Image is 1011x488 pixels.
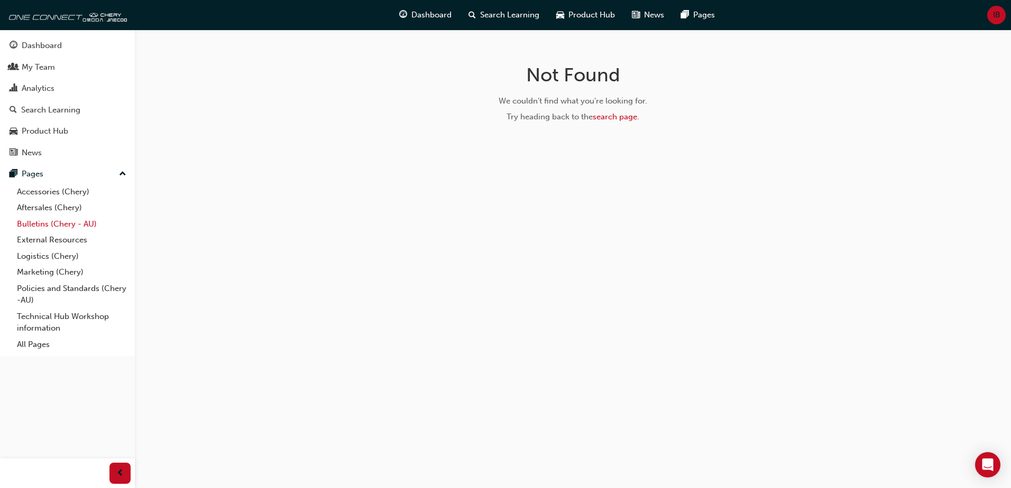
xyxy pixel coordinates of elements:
[22,147,42,159] div: News
[460,4,548,26] a: search-iconSearch Learning
[22,168,43,180] div: Pages
[391,4,460,26] a: guage-iconDashboard
[623,4,673,26] a: news-iconNews
[4,79,131,98] a: Analytics
[13,200,131,216] a: Aftersales (Chery)
[5,4,127,25] img: oneconnect
[13,280,131,308] a: Policies and Standards (Chery -AU)
[399,8,407,22] span: guage-icon
[987,6,1006,24] button: IB
[10,127,17,136] span: car-icon
[10,41,17,51] span: guage-icon
[22,61,55,73] div: My Team
[406,95,741,107] div: We couldn't find what you're looking for.
[13,308,131,336] a: Technical Hub Workshop information
[22,82,54,95] div: Analytics
[673,4,723,26] a: pages-iconPages
[4,164,131,184] button: Pages
[507,112,639,121] span: Try heading back to the .
[975,452,1000,477] div: Open Intercom Messenger
[406,63,741,87] h1: Not Found
[593,112,637,121] a: search page
[13,216,131,232] a: Bulletins (Chery - AU)
[13,264,131,280] a: Marketing (Chery)
[993,9,1000,21] span: IB
[681,8,689,22] span: pages-icon
[21,104,80,116] div: Search Learning
[10,63,17,72] span: people-icon
[13,336,131,353] a: All Pages
[411,9,452,21] span: Dashboard
[10,148,17,158] span: news-icon
[13,248,131,265] a: Logistics (Chery)
[22,125,68,137] div: Product Hub
[10,84,17,93] span: chart-icon
[4,143,131,163] a: News
[10,170,17,179] span: pages-icon
[556,8,564,22] span: car-icon
[22,40,62,52] div: Dashboard
[4,58,131,77] a: My Team
[480,9,539,21] span: Search Learning
[4,121,131,141] a: Product Hub
[693,9,715,21] span: Pages
[13,184,131,200] a: Accessories (Chery)
[116,467,124,480] span: prev-icon
[119,167,126,181] span: up-icon
[644,9,664,21] span: News
[4,36,131,55] a: Dashboard
[568,9,615,21] span: Product Hub
[13,232,131,248] a: External Resources
[468,8,476,22] span: search-icon
[4,100,131,120] a: Search Learning
[548,4,623,26] a: car-iconProduct Hub
[4,34,131,164] button: DashboardMy TeamAnalyticsSearch LearningProduct HubNews
[632,8,640,22] span: news-icon
[10,106,17,115] span: search-icon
